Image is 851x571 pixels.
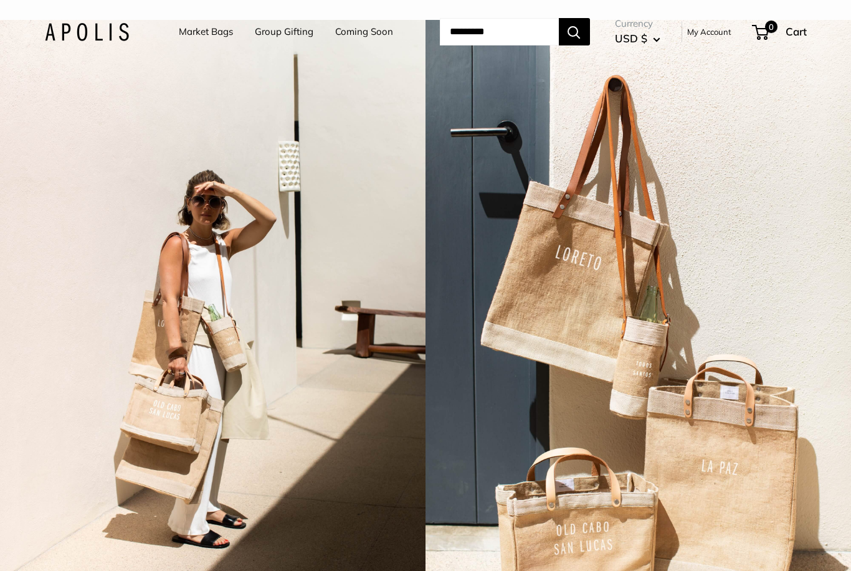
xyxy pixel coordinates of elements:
a: Market Bags [179,23,233,40]
span: USD $ [615,32,647,45]
span: 0 [764,21,777,33]
input: Search... [440,18,559,45]
img: Apolis [45,23,129,41]
span: Currency [615,15,660,32]
a: 0 Cart [753,22,807,42]
button: USD $ [615,29,660,49]
a: Coming Soon [335,23,393,40]
span: Cart [786,25,807,38]
a: My Account [687,24,731,39]
button: Search [559,18,590,45]
a: Group Gifting [255,23,313,40]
